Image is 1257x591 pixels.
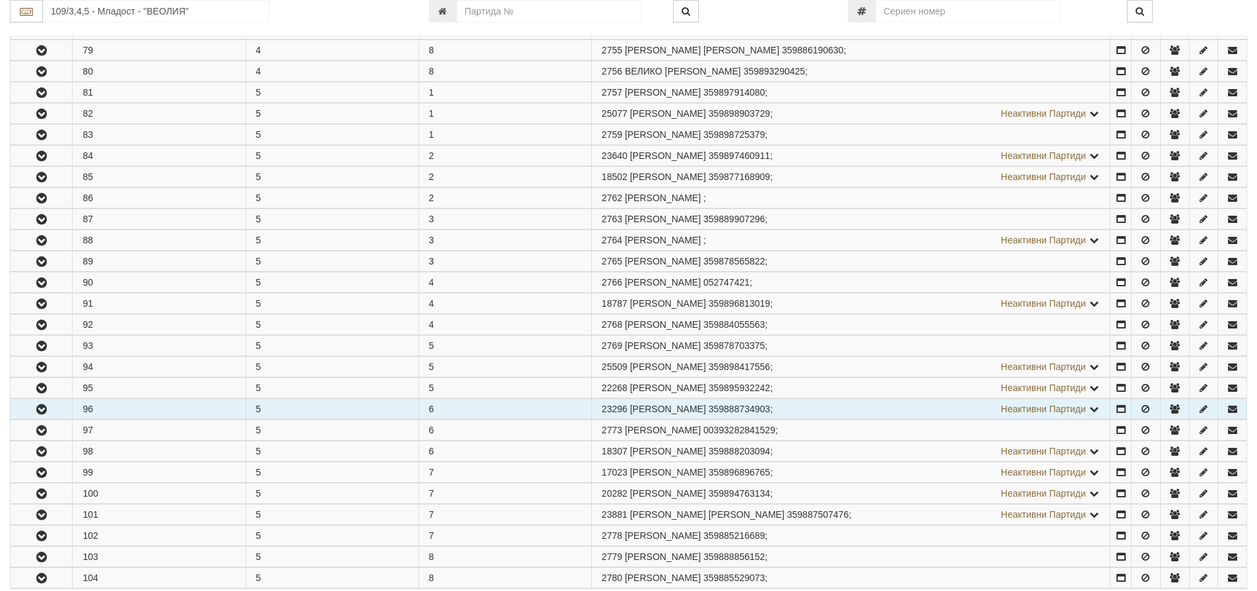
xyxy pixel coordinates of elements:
span: [PERSON_NAME] [625,235,701,245]
td: ; [591,125,1111,145]
span: Партида № [602,235,622,245]
span: Партида № [602,193,622,203]
span: 359898903729 [709,108,770,119]
span: Партида № [602,340,622,351]
td: 5 [245,209,418,230]
span: 359889907296 [703,214,765,224]
span: Партида № [602,467,628,478]
td: 5 [245,294,418,314]
td: ; [591,399,1111,420]
td: 5 [245,462,418,483]
span: 359896896765 [709,467,770,478]
td: 94 [73,357,245,377]
td: 104 [73,568,245,588]
span: [PERSON_NAME] [625,530,701,541]
span: 359897460911 [709,150,770,161]
span: Партида № [602,108,628,119]
td: ; [591,272,1111,293]
span: 1 [429,108,434,119]
span: Партида № [602,298,628,309]
span: [PERSON_NAME] [625,573,701,583]
td: 101 [73,505,245,525]
span: Партида № [602,171,628,182]
span: 4 [429,298,434,309]
td: ; [591,230,1111,251]
td: 4 [245,61,418,82]
td: 88 [73,230,245,251]
span: 359886190630 [782,45,843,55]
td: 5 [245,230,418,251]
span: [PERSON_NAME] [625,277,701,288]
td: 85 [73,167,245,187]
span: Партида № [602,509,628,520]
span: 4 [429,319,434,330]
span: Неактивни Партиди [1001,235,1086,245]
td: 84 [73,146,245,166]
span: 3 [429,235,434,245]
span: 8 [429,573,434,583]
td: 5 [245,483,418,504]
td: ; [591,505,1111,525]
td: 5 [245,336,418,356]
span: [PERSON_NAME] [625,214,701,224]
td: ; [591,547,1111,567]
td: ; [591,526,1111,546]
span: Неактивни Партиди [1001,171,1086,182]
td: 80 [73,61,245,82]
span: 3 [429,214,434,224]
span: 7 [429,530,434,541]
span: Партида № [602,277,622,288]
td: 5 [245,378,418,398]
span: [PERSON_NAME] [625,193,701,203]
span: [PERSON_NAME] [630,298,706,309]
span: [PERSON_NAME] [630,361,706,372]
td: 81 [73,82,245,103]
span: Партида № [602,383,628,393]
span: [PERSON_NAME] [PERSON_NAME] [630,509,785,520]
span: 00393282841529 [703,425,775,435]
td: ; [591,188,1111,208]
span: Неактивни Партиди [1001,404,1086,414]
span: Партида № [602,404,628,414]
span: [PERSON_NAME] [630,467,706,478]
td: 97 [73,420,245,441]
td: ; [591,209,1111,230]
span: 7 [429,509,434,520]
span: Партида № [602,573,622,583]
span: 359898417556 [709,361,770,372]
span: Партида № [602,256,622,266]
span: [PERSON_NAME] [630,150,706,161]
span: [PERSON_NAME] [625,425,701,435]
span: 359878703375 [703,340,765,351]
td: ; [591,336,1111,356]
td: 82 [73,104,245,124]
td: 4 [245,40,418,61]
span: 359885529073 [703,573,765,583]
span: [PERSON_NAME] [630,488,706,499]
span: 359878565822 [703,256,765,266]
td: 95 [73,378,245,398]
td: 103 [73,547,245,567]
span: [PERSON_NAME] [630,446,706,456]
span: 359897914080 [703,87,765,98]
td: ; [591,568,1111,588]
span: 7 [429,467,434,478]
span: Неактивни Партиди [1001,361,1086,372]
td: 102 [73,526,245,546]
span: Неактивни Партиди [1001,150,1086,161]
td: 5 [245,104,418,124]
td: 5 [245,272,418,293]
td: ; [591,462,1111,483]
span: Неактивни Партиди [1001,383,1086,393]
span: 359885216689 [703,530,765,541]
td: ; [591,167,1111,187]
span: 359895932242 [709,383,770,393]
td: 5 [245,167,418,187]
td: 89 [73,251,245,272]
td: 5 [245,420,418,441]
span: 359888856152 [703,551,765,562]
span: ВЕЛИКО [PERSON_NAME] [625,66,741,77]
td: 98 [73,441,245,462]
td: 83 [73,125,245,145]
span: Неактивни Партиди [1001,108,1086,119]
